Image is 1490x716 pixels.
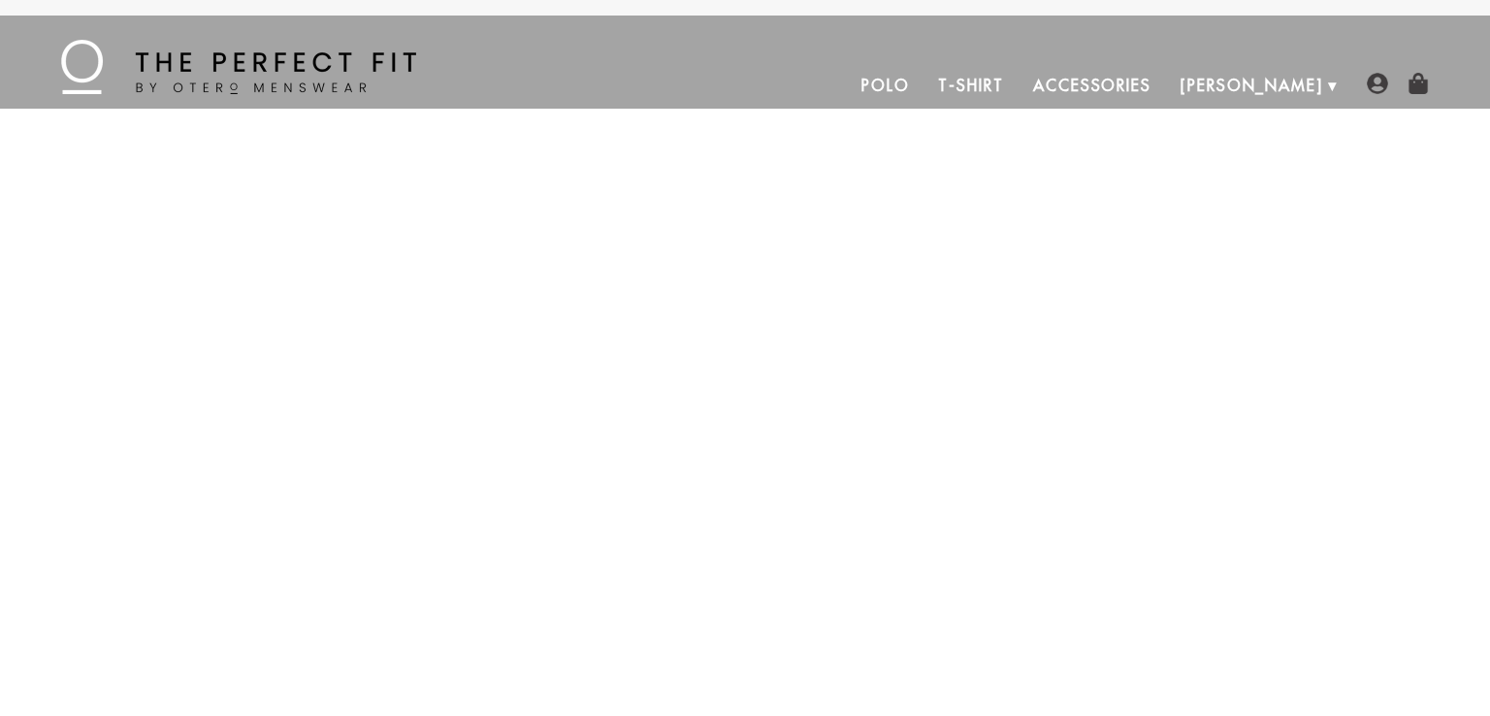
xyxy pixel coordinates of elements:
[1166,62,1338,109] a: [PERSON_NAME]
[61,40,416,94] img: The Perfect Fit - by Otero Menswear - Logo
[1367,73,1388,94] img: user-account-icon.png
[923,62,1018,109] a: T-Shirt
[1019,62,1166,109] a: Accessories
[1408,73,1429,94] img: shopping-bag-icon.png
[847,62,924,109] a: Polo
